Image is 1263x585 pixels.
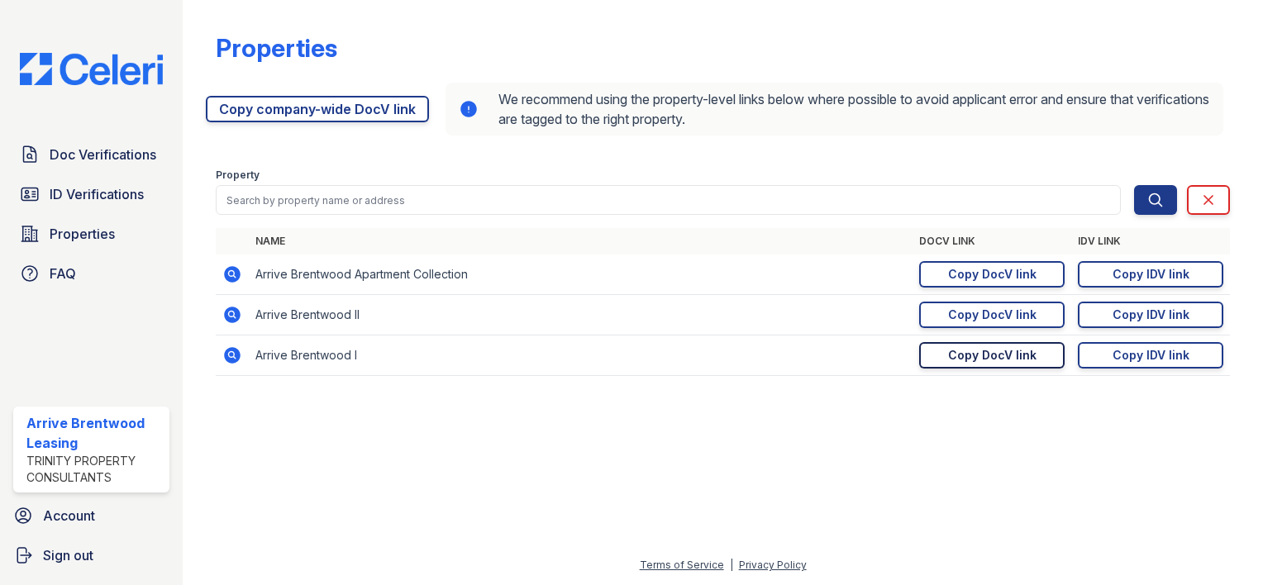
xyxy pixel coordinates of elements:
div: Copy DocV link [948,266,1037,283]
span: Sign out [43,545,93,565]
a: Copy IDV link [1078,261,1223,288]
th: DocV Link [913,228,1071,254]
span: Properties [50,224,115,244]
td: Arrive Brentwood I [249,335,913,376]
div: Properties [216,33,337,63]
a: Copy DocV link [919,342,1065,369]
a: Privacy Policy [739,559,807,571]
th: IDV Link [1071,228,1230,254]
div: | [730,559,733,571]
img: CE_Logo_Blue-a8612792a0a2168367f1c8372b55b34899dd931a85d93a1a3d3e32e68fde9ad4.png [7,53,176,85]
span: Account [43,506,95,526]
a: Terms of Service [640,559,724,571]
a: Sign out [7,539,176,572]
a: Copy IDV link [1078,342,1223,369]
a: Copy company-wide DocV link [206,96,429,122]
a: Copy DocV link [919,302,1065,328]
div: Copy IDV link [1113,307,1189,323]
label: Property [216,169,260,182]
a: Properties [13,217,169,250]
a: FAQ [13,257,169,290]
a: Copy IDV link [1078,302,1223,328]
div: Copy DocV link [948,307,1037,323]
div: Copy IDV link [1113,266,1189,283]
div: Arrive Brentwood Leasing [26,413,163,453]
span: ID Verifications [50,184,144,204]
span: FAQ [50,264,76,283]
div: Copy IDV link [1113,347,1189,364]
td: Arrive Brentwood Apartment Collection [249,254,913,295]
a: Doc Verifications [13,138,169,171]
a: ID Verifications [13,178,169,211]
div: Trinity Property Consultants [26,453,163,486]
td: Arrive Brentwood II [249,295,913,335]
div: We recommend using the property-level links below where possible to avoid applicant error and ens... [446,83,1223,136]
input: Search by property name or address [216,185,1121,215]
a: Copy DocV link [919,261,1065,288]
div: Copy DocV link [948,347,1037,364]
span: Doc Verifications [50,145,156,164]
th: Name [249,228,913,254]
a: Account [7,499,176,532]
